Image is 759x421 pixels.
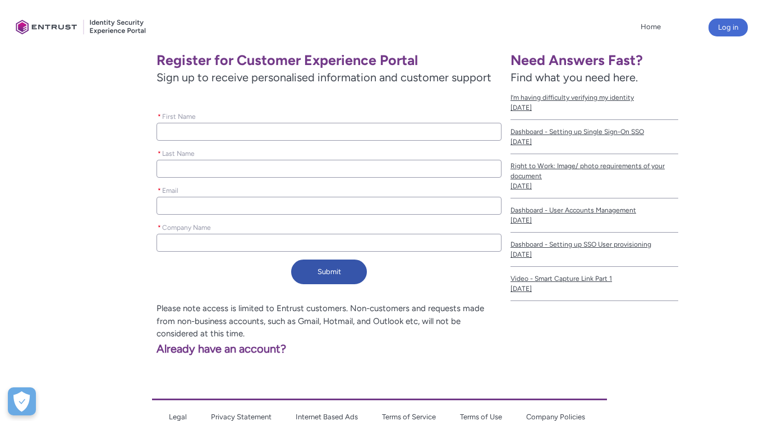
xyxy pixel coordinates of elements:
a: Terms of Service [382,413,436,421]
lightning-formatted-date-time: [DATE] [510,251,532,258]
lightning-formatted-date-time: [DATE] [510,182,532,190]
h1: Register for Customer Experience Portal [157,52,502,69]
button: Submit [291,260,367,284]
span: Dashboard - Setting up Single Sign-On SSO [510,127,678,137]
p: Please note access is limited to Entrust customers. Non-customers and requests made from non-busi... [9,302,502,340]
a: Terms of Use [460,413,502,421]
a: Company Policies [526,413,585,421]
button: Open Preferences [8,387,36,415]
abbr: required [158,150,161,158]
a: Privacy Statement [211,413,272,421]
a: Home [638,18,664,35]
div: Cookie Preferences [8,387,36,415]
a: Right to Work: Image/ photo requirements of your document[DATE] [510,154,678,198]
a: Dashboard - User Accounts Management[DATE] [510,198,678,233]
span: Dashboard - Setting up SSO User provisioning [510,239,678,249]
span: I’m having difficulty verifying my identity [510,92,678,103]
span: Video - Smart Capture Link Part 1 [510,274,678,284]
label: Company Name [157,220,215,233]
a: Legal [169,413,187,421]
lightning-formatted-date-time: [DATE] [510,216,532,224]
span: Find what you need here. [510,71,638,84]
lightning-formatted-date-time: [DATE] [510,138,532,146]
abbr: required [158,113,161,121]
lightning-formatted-date-time: [DATE] [510,104,532,112]
abbr: required [158,187,161,195]
a: I’m having difficulty verifying my identity[DATE] [510,86,678,120]
label: First Name [157,109,200,122]
label: Last Name [157,146,199,159]
a: Dashboard - Setting up Single Sign-On SSO[DATE] [510,120,678,154]
a: Already have an account? [9,342,286,355]
lightning-formatted-date-time: [DATE] [510,285,532,293]
a: Dashboard - Setting up SSO User provisioning[DATE] [510,233,678,267]
span: Dashboard - User Accounts Management [510,205,678,215]
abbr: required [158,224,161,232]
h1: Need Answers Fast? [510,52,678,69]
span: Sign up to receive personalised information and customer support [157,69,502,86]
span: Right to Work: Image/ photo requirements of your document [510,161,678,181]
button: Log in [709,18,748,36]
a: Video - Smart Capture Link Part 1[DATE] [510,267,678,301]
label: Email [157,183,183,196]
a: Internet Based Ads [296,413,358,421]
